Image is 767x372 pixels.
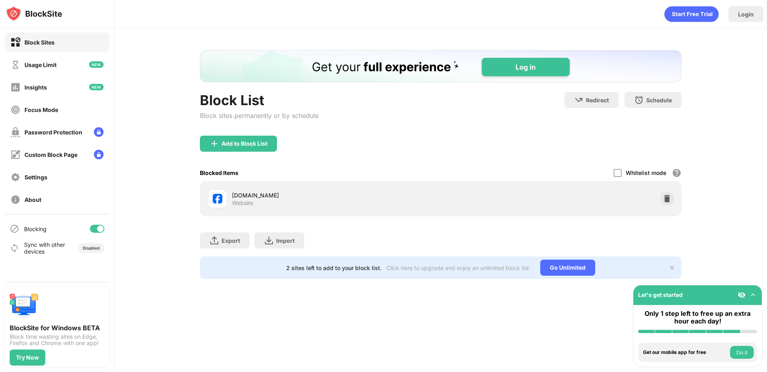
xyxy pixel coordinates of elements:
[586,97,609,104] div: Redirect
[10,243,19,253] img: sync-icon.svg
[222,237,240,244] div: Export
[24,241,65,255] div: Sync with other devices
[232,199,253,207] div: Website
[24,226,47,232] div: Blocking
[24,129,82,136] div: Password Protection
[24,174,47,181] div: Settings
[10,292,39,321] img: push-desktop.svg
[10,127,20,137] img: password-protection-off.svg
[540,260,595,276] div: Go Unlimited
[646,97,672,104] div: Schedule
[24,106,58,113] div: Focus Mode
[200,92,319,108] div: Block List
[24,61,57,68] div: Usage Limit
[669,264,675,271] img: x-button.svg
[6,6,62,22] img: logo-blocksite.svg
[222,140,267,147] div: Add to Block List
[200,50,682,82] iframe: Banner
[638,291,683,298] div: Let's get started
[94,127,104,137] img: lock-menu.svg
[24,39,55,46] div: Block Sites
[24,151,77,158] div: Custom Block Page
[626,169,666,176] div: Whitelist mode
[638,310,757,325] div: Only 1 step left to free up an extra hour each day!
[276,237,295,244] div: Import
[10,82,20,92] img: insights-off.svg
[213,194,222,203] img: favicons
[16,354,39,361] div: Try Now
[24,84,47,91] div: Insights
[83,246,100,250] div: Disabled
[664,6,719,22] div: animation
[738,291,746,299] img: eye-not-visible.svg
[10,172,20,182] img: settings-off.svg
[10,60,20,70] img: time-usage-off.svg
[10,105,20,115] img: focus-off.svg
[286,264,382,271] div: 2 sites left to add to your block list.
[89,84,104,90] img: new-icon.svg
[10,195,20,205] img: about-off.svg
[10,224,19,234] img: blocking-icon.svg
[24,196,41,203] div: About
[10,333,104,346] div: Block time wasting sites on Edge, Firefox and Chrome with one app!
[749,291,757,299] img: omni-setup-toggle.svg
[730,346,754,359] button: Do it
[10,324,104,332] div: BlockSite for Windows BETA
[232,191,441,199] div: [DOMAIN_NAME]
[200,112,319,120] div: Block sites permanently or by schedule
[10,150,20,160] img: customize-block-page-off.svg
[89,61,104,68] img: new-icon.svg
[10,37,20,47] img: block-on.svg
[738,11,754,18] div: Login
[94,150,104,159] img: lock-menu.svg
[200,169,238,176] div: Blocked Items
[387,264,531,271] div: Click here to upgrade and enjoy an unlimited block list.
[643,350,728,355] div: Get our mobile app for free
